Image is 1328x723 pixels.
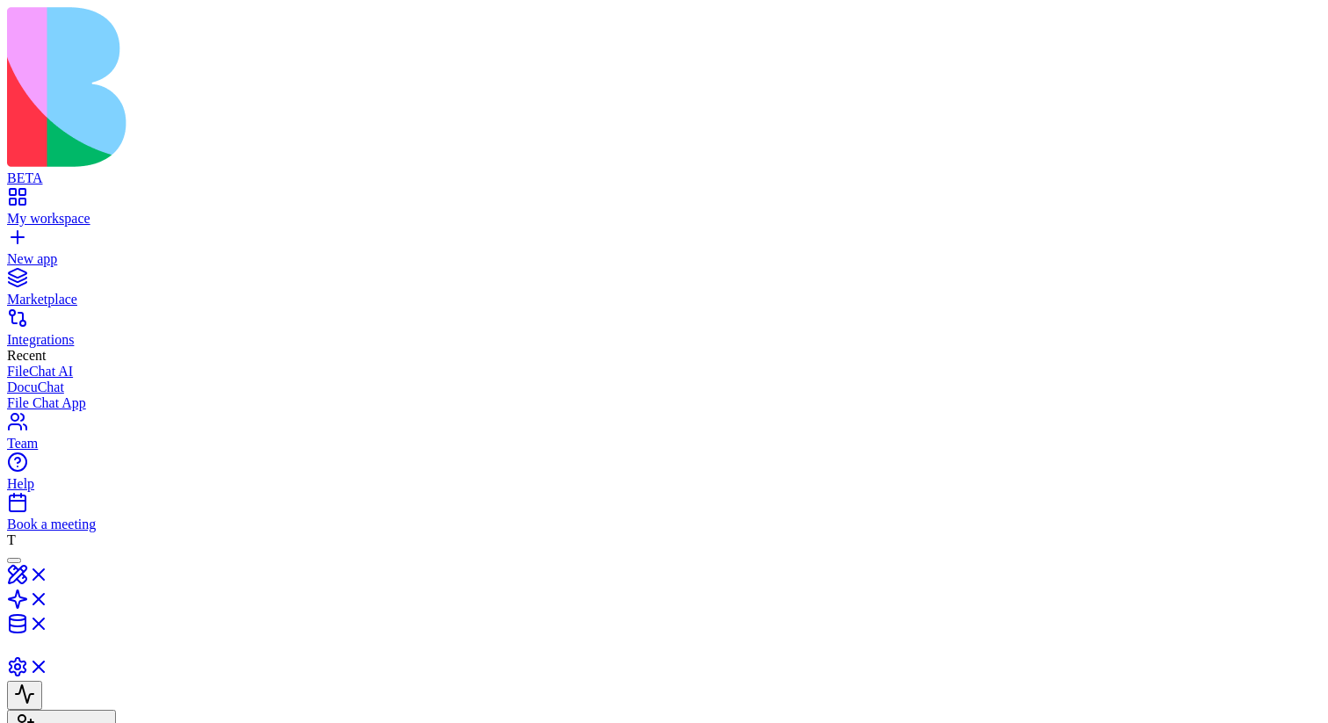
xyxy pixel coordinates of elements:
a: Marketplace [7,276,1321,307]
a: BETA [7,155,1321,186]
img: logo [7,7,713,167]
span: T [7,532,16,547]
div: BETA [7,170,1321,186]
a: FileChat AI [7,364,1321,380]
a: Integrations [7,316,1321,348]
a: DocuChat [7,380,1321,395]
div: My workspace [7,211,1321,227]
a: Book a meeting [7,501,1321,532]
div: Book a meeting [7,517,1321,532]
div: Team [7,436,1321,452]
div: Marketplace [7,292,1321,307]
span: Recent [7,348,46,363]
a: File Chat App [7,395,1321,411]
a: Help [7,460,1321,492]
div: Help [7,476,1321,492]
a: My workspace [7,195,1321,227]
a: New app [7,235,1321,267]
div: Integrations [7,332,1321,348]
div: New app [7,251,1321,267]
a: Team [7,420,1321,452]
